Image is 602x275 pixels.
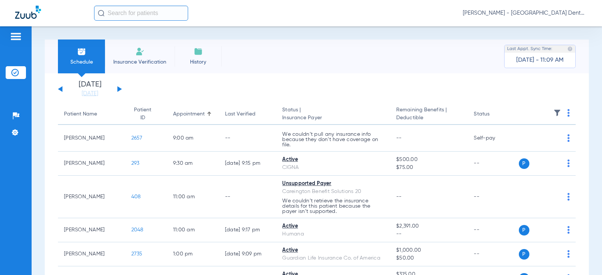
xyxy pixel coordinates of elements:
td: -- [219,125,277,152]
span: 2657 [131,135,143,141]
td: [DATE] 9:09 PM [219,242,277,266]
div: Appointment [173,110,205,118]
td: -- [468,218,518,242]
td: [DATE] 9:15 PM [219,152,277,176]
span: Deductible [396,114,462,122]
span: 408 [131,194,141,199]
span: -- [396,135,402,141]
div: Guardian Life Insurance Co. of America [282,254,384,262]
span: $1,000.00 [396,246,462,254]
div: CIGNA [282,164,384,172]
span: History [180,58,216,66]
span: $500.00 [396,156,462,164]
td: -- [468,242,518,266]
span: Insurance Payer [282,114,384,122]
td: -- [468,176,518,218]
img: Zuub Logo [15,6,41,19]
img: hamburger-icon [10,32,22,41]
td: [PERSON_NAME] [58,176,125,218]
span: $2,391.00 [396,222,462,230]
td: Self-pay [468,125,518,152]
span: Schedule [64,58,99,66]
li: [DATE] [67,81,112,97]
span: Last Appt. Sync Time: [507,45,552,53]
div: Patient ID [131,106,154,122]
img: Manual Insurance Verification [135,47,144,56]
img: group-dot-blue.svg [567,109,570,117]
img: last sync help info [567,46,573,52]
div: Appointment [173,110,213,118]
img: group-dot-blue.svg [567,250,570,258]
td: 9:00 AM [167,125,219,152]
span: P [519,249,529,260]
div: Patient Name [64,110,119,118]
td: [PERSON_NAME] [58,125,125,152]
span: 293 [131,161,140,166]
div: Last Verified [225,110,271,118]
th: Status [468,104,518,125]
span: 2735 [131,251,143,257]
td: [PERSON_NAME] [58,152,125,176]
div: Last Verified [225,110,255,118]
span: $50.00 [396,254,462,262]
span: -- [396,230,462,238]
td: 9:30 AM [167,152,219,176]
div: Active [282,246,384,254]
p: We couldn’t retrieve the insurance details for this patient because the payer isn’t supported. [282,198,384,214]
div: Patient ID [131,106,161,122]
img: Search Icon [98,10,105,17]
div: Active [282,222,384,230]
span: -- [396,194,402,199]
input: Search for patients [94,6,188,21]
td: 11:00 AM [167,218,219,242]
div: Patient Name [64,110,97,118]
div: Humana [282,230,384,238]
th: Remaining Benefits | [390,104,468,125]
div: Unsupported Payer [282,180,384,188]
td: 11:00 AM [167,176,219,218]
img: History [194,47,203,56]
a: [DATE] [67,90,112,97]
div: Active [282,156,384,164]
td: [PERSON_NAME] [58,242,125,266]
span: P [519,158,529,169]
td: -- [468,152,518,176]
td: 1:00 PM [167,242,219,266]
td: [DATE] 9:17 PM [219,218,277,242]
span: [PERSON_NAME] - [GEOGRAPHIC_DATA] Dental Care [463,9,587,17]
img: group-dot-blue.svg [567,193,570,201]
img: Schedule [77,47,86,56]
div: Careington Benefit Solutions 20 [282,188,384,196]
td: [PERSON_NAME] [58,218,125,242]
span: [DATE] - 11:09 AM [516,56,564,64]
img: group-dot-blue.svg [567,226,570,234]
span: Insurance Verification [111,58,169,66]
img: filter.svg [553,109,561,117]
p: We couldn’t pull any insurance info because they don’t have coverage on file. [282,132,384,147]
img: group-dot-blue.svg [567,160,570,167]
span: $75.00 [396,164,462,172]
td: -- [219,176,277,218]
th: Status | [276,104,390,125]
img: group-dot-blue.svg [567,134,570,142]
span: P [519,225,529,235]
span: 2048 [131,227,144,232]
